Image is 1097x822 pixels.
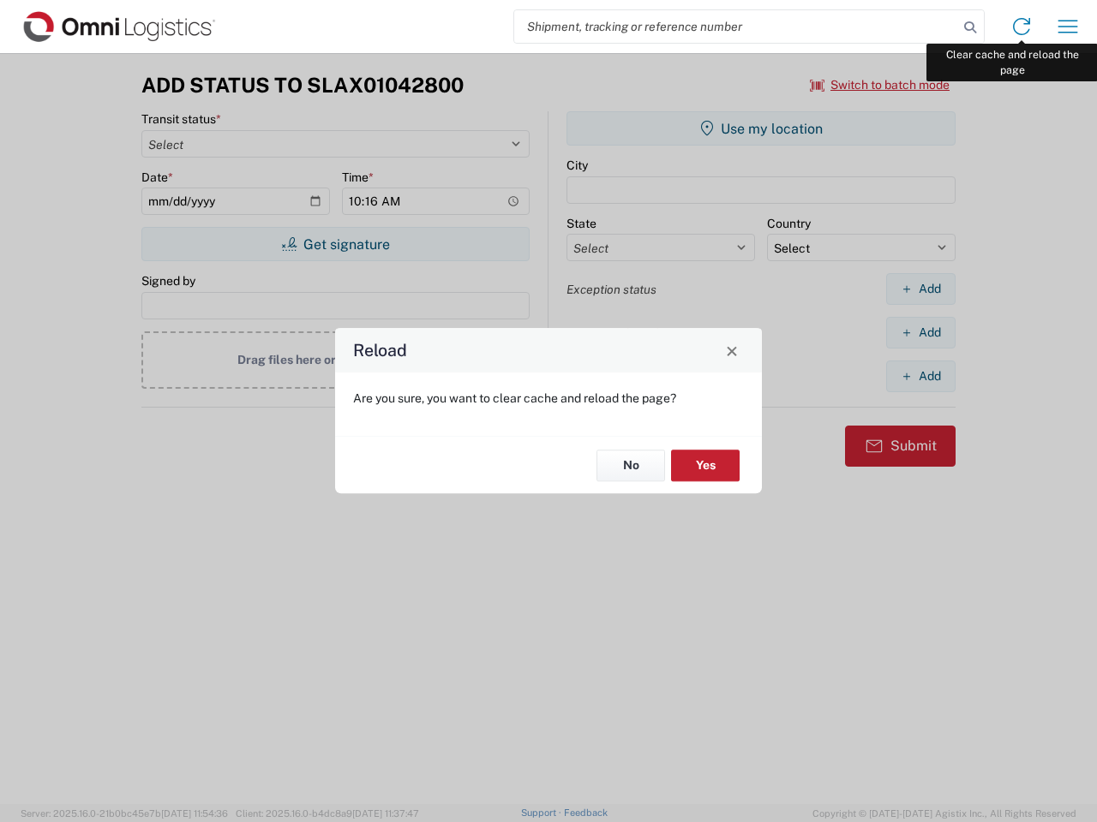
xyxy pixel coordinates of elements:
button: Yes [671,450,740,481]
button: Close [720,338,744,362]
h4: Reload [353,338,407,363]
input: Shipment, tracking or reference number [514,10,958,43]
p: Are you sure, you want to clear cache and reload the page? [353,390,744,406]
button: No [596,450,665,481]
